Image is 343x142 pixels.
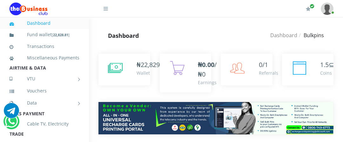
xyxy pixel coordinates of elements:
[52,32,70,37] small: [ ]
[10,3,48,15] img: Logo
[10,39,79,54] a: Transactions
[53,32,68,37] b: 22,828.81
[198,60,214,69] b: ₦0.00
[98,54,150,85] a: ₦22,829 Wallet
[98,102,333,134] img: multitenant_rcp.png
[10,84,79,98] a: Vouchers
[198,79,217,86] div: Earnings
[108,32,139,39] strong: Dashboard
[10,51,79,65] a: Miscellaneous Payments
[306,6,311,11] i: Renew/Upgrade Subscription
[320,70,334,76] div: Coins
[141,60,160,69] span: 22,829
[259,70,278,76] div: Referrals
[5,118,18,129] a: Chat for support
[10,71,79,87] a: VTU
[160,54,212,92] a: ₦0.00/₦0 Earnings
[10,27,79,42] a: Fund wallet[22,828.81]
[320,60,334,70] div: ⊆
[10,95,79,111] a: Data
[297,31,324,39] li: Bulkpins
[137,60,160,70] div: ₦
[137,70,160,76] div: Wallet
[270,32,297,39] a: Dashboard
[320,60,329,69] span: 1.5
[198,60,217,78] span: /₦0
[10,117,79,131] a: Cable TV, Electricity
[310,4,314,9] span: Renew/Upgrade Subscription
[259,60,268,69] span: 0/1
[321,3,333,15] img: User
[4,108,19,118] a: Chat for support
[10,16,79,30] a: Dashboard
[221,54,272,85] a: 0/1 Referrals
